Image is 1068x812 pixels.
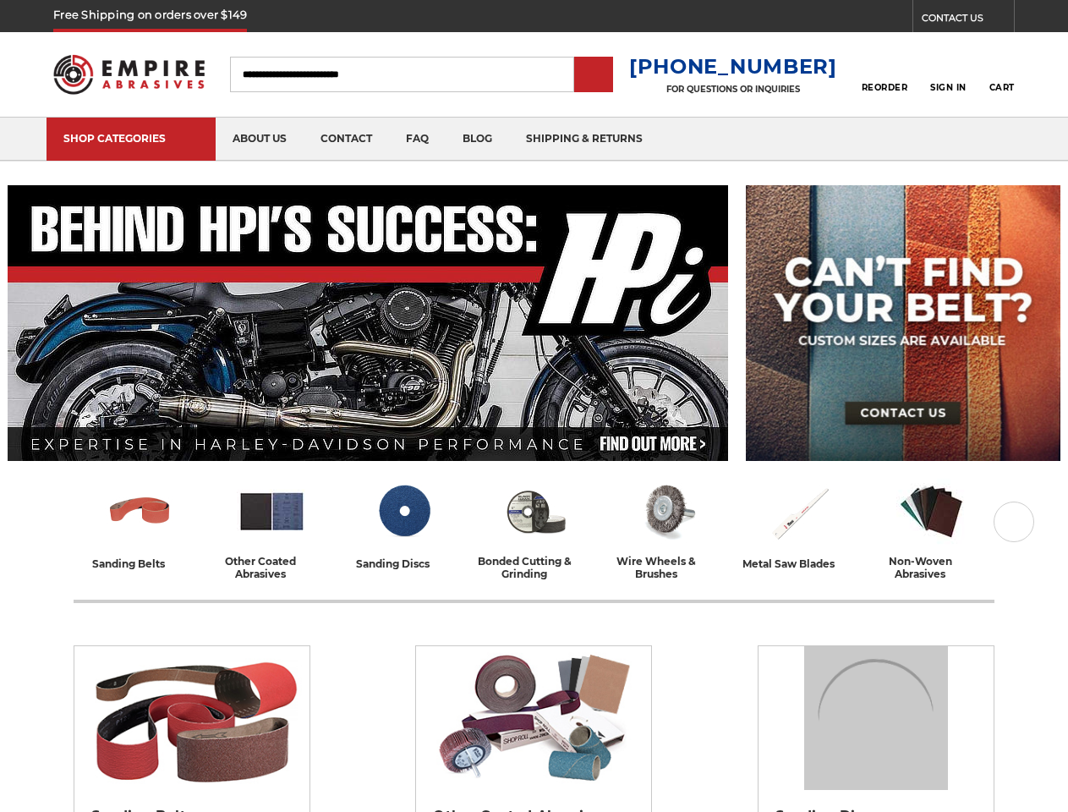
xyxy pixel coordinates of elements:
a: blog [446,118,509,161]
a: about us [216,118,304,161]
span: Cart [989,82,1015,93]
img: Wire Wheels & Brushes [633,476,703,546]
a: bonded cutting & grinding [476,476,594,580]
a: faq [389,118,446,161]
p: FOR QUESTIONS OR INQUIRIES [629,84,837,95]
button: Next [994,502,1034,542]
img: Other Coated Abrasives [424,646,644,790]
img: Sanding Discs [369,476,439,546]
a: CONTACT US [922,8,1014,32]
a: sanding discs [344,476,463,573]
img: Empire Abrasives [53,45,205,104]
input: Submit [577,58,611,92]
a: sanding belts [80,476,199,573]
div: other coated abrasives [212,555,331,580]
img: Sanding Belts [83,646,302,790]
img: promo banner for custom belts. [746,185,1060,461]
img: Bonded Cutting & Grinding [501,476,571,546]
img: Metal Saw Blades [764,476,835,546]
div: metal saw blades [742,555,857,573]
span: Reorder [862,82,908,93]
div: wire wheels & brushes [608,555,726,580]
a: metal saw blades [740,476,858,573]
img: Non-woven Abrasives [896,476,967,546]
img: Sanding Belts [105,476,175,546]
a: wire wheels & brushes [608,476,726,580]
span: Sign In [930,82,967,93]
a: shipping & returns [509,118,660,161]
a: Cart [989,56,1015,93]
a: non-woven abrasives [872,476,990,580]
div: sanding discs [356,555,452,573]
a: [PHONE_NUMBER] [629,54,837,79]
img: Banner for an interview featuring Horsepower Inc who makes Harley performance upgrades featured o... [8,185,729,461]
div: SHOP CATEGORIES [63,132,199,145]
a: contact [304,118,389,161]
div: sanding belts [92,555,187,573]
div: bonded cutting & grinding [476,555,594,580]
a: other coated abrasives [212,476,331,580]
a: Reorder [862,56,908,92]
div: non-woven abrasives [872,555,990,580]
img: Sanding Discs [804,646,948,790]
img: Other Coated Abrasives [237,476,307,546]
